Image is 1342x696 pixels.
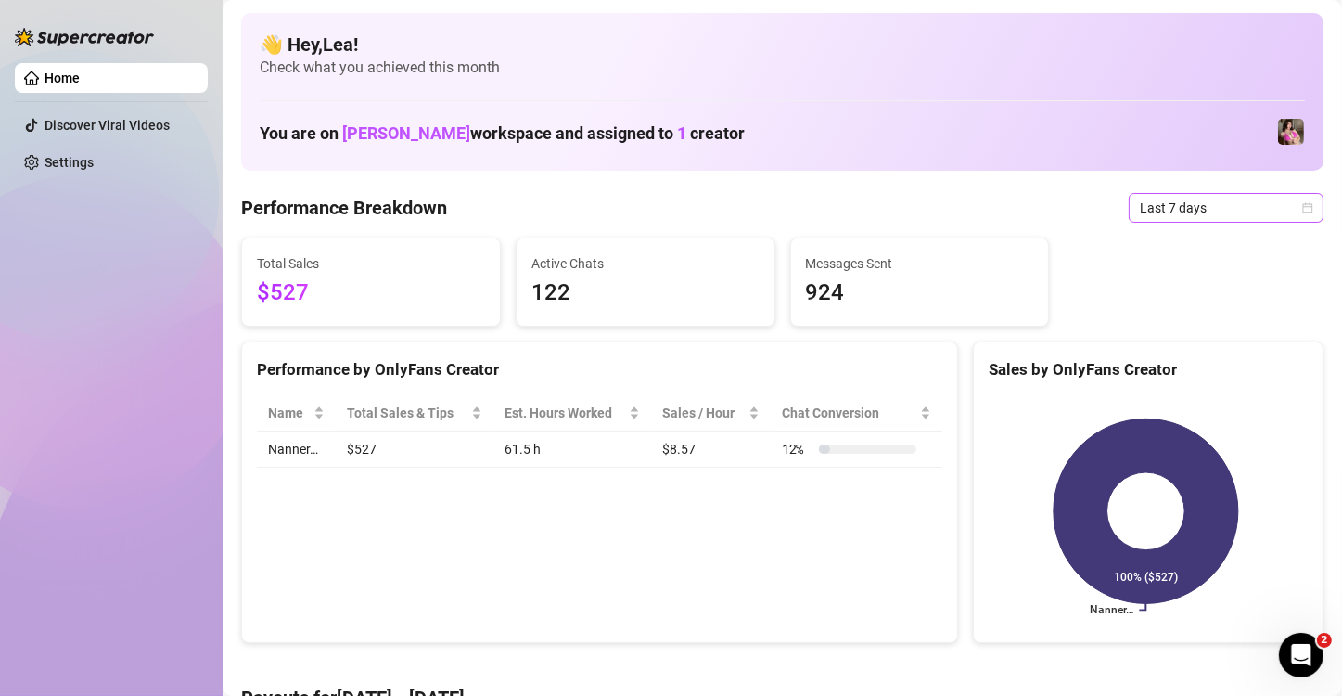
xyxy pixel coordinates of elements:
[241,195,447,221] h4: Performance Breakdown
[662,403,745,423] span: Sales / Hour
[806,276,1034,311] span: 924
[677,123,686,143] span: 1
[260,123,745,144] h1: You are on workspace and assigned to creator
[651,395,771,432] th: Sales / Hour
[268,403,310,423] span: Name
[1278,119,1304,145] img: Nanner
[531,276,760,311] span: 122
[260,32,1305,58] h4: 👋 Hey, Lea !
[257,276,485,311] span: $527
[45,118,170,133] a: Discover Viral Videos
[15,28,154,46] img: logo-BBDzfeDw.svg
[1302,202,1313,213] span: calendar
[771,395,942,432] th: Chat Conversion
[806,253,1034,274] span: Messages Sent
[347,403,467,423] span: Total Sales & Tips
[782,403,916,423] span: Chat Conversion
[989,357,1308,382] div: Sales by OnlyFans Creator
[1090,604,1133,617] text: Nanner…
[257,253,485,274] span: Total Sales
[257,395,336,432] th: Name
[257,432,336,468] td: Nanner…
[1140,194,1312,222] span: Last 7 days
[651,432,771,468] td: $8.57
[45,71,80,85] a: Home
[531,253,760,274] span: Active Chats
[336,395,492,432] th: Total Sales & Tips
[336,432,492,468] td: $527
[1279,633,1323,677] iframe: Intercom live chat
[45,155,94,170] a: Settings
[505,403,625,423] div: Est. Hours Worked
[1317,633,1332,648] span: 2
[342,123,470,143] span: [PERSON_NAME]
[260,58,1305,78] span: Check what you achieved this month
[257,357,942,382] div: Performance by OnlyFans Creator
[493,432,651,468] td: 61.5 h
[782,439,812,459] span: 12 %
